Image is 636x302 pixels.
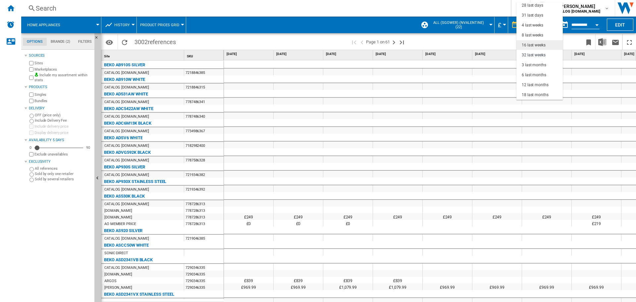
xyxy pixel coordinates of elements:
[522,3,543,8] div: 28 last days
[522,23,543,28] div: 4 last weeks
[522,52,546,58] div: 32 last weeks
[522,82,549,88] div: 12 last months
[522,72,546,78] div: 6 last months
[522,62,546,68] div: 3 last months
[522,13,543,18] div: 31 last days
[522,92,549,98] div: 18 last months
[522,42,546,48] div: 16 last weeks
[522,32,543,38] div: 8 last weeks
